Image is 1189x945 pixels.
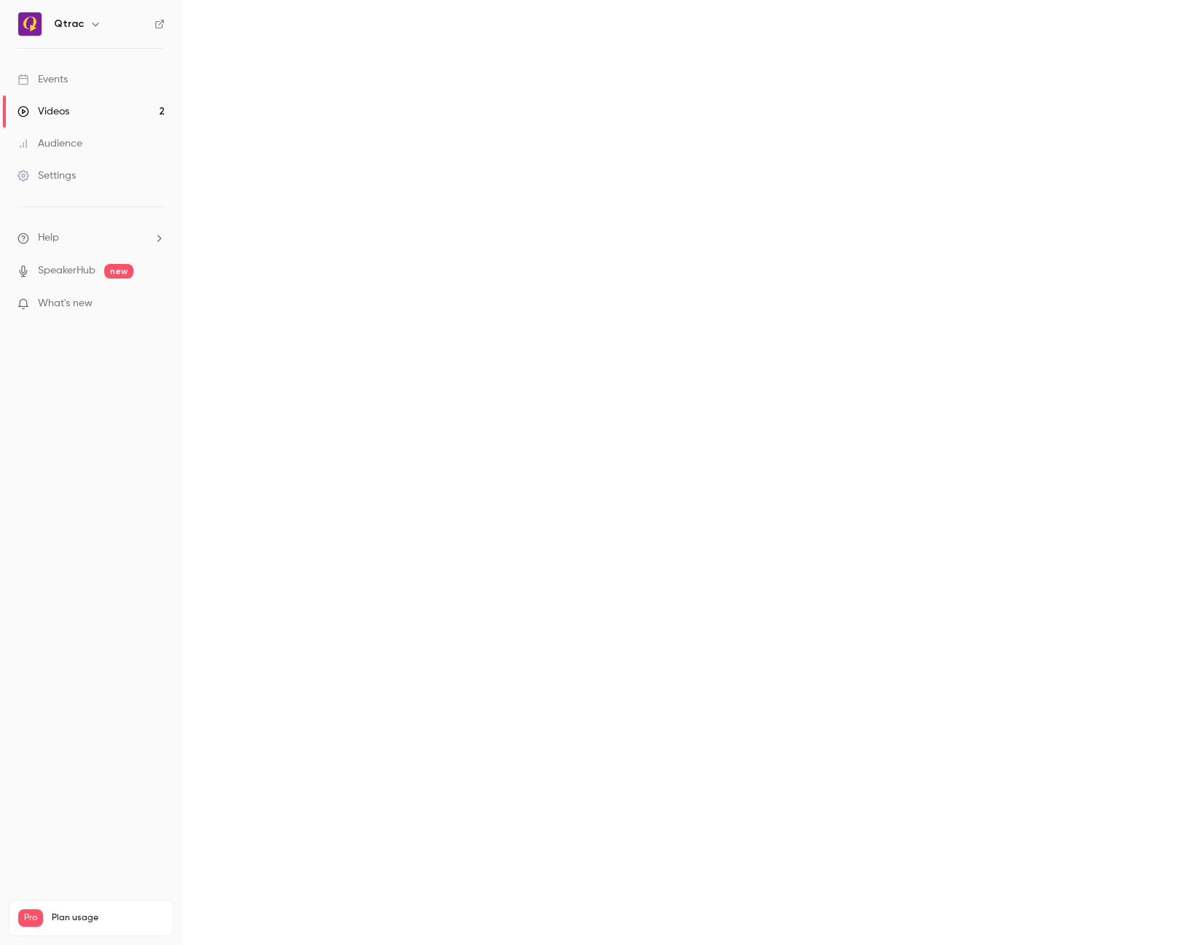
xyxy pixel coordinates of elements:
[17,230,165,246] li: help-dropdown-opener
[17,72,68,87] div: Events
[17,136,82,151] div: Audience
[147,297,165,311] iframe: Noticeable Trigger
[17,104,69,119] div: Videos
[54,17,84,31] h6: Qtrac
[38,296,93,311] span: What's new
[38,230,59,246] span: Help
[52,912,164,924] span: Plan usage
[17,168,76,183] div: Settings
[18,12,42,36] img: Qtrac
[18,909,43,927] span: Pro
[104,264,133,279] span: new
[38,263,95,279] a: SpeakerHub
